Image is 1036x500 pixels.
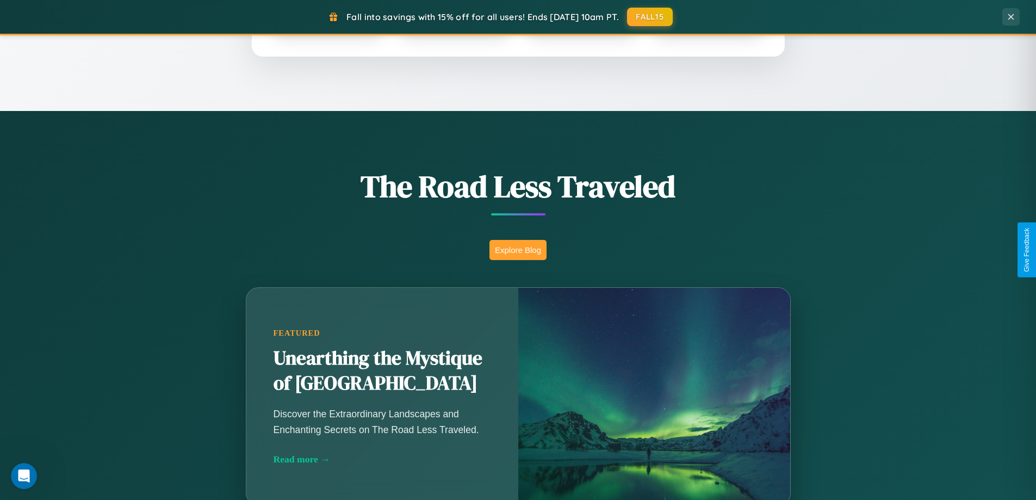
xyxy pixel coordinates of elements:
h2: Unearthing the Mystique of [GEOGRAPHIC_DATA] [274,346,491,396]
iframe: Intercom live chat [11,463,37,489]
h1: The Road Less Traveled [192,165,845,207]
div: Read more → [274,454,491,465]
p: Discover the Extraordinary Landscapes and Enchanting Secrets on The Road Less Traveled. [274,406,491,437]
button: Explore Blog [489,240,547,260]
button: FALL15 [627,8,673,26]
span: Fall into savings with 15% off for all users! Ends [DATE] 10am PT. [346,11,619,22]
div: Give Feedback [1023,228,1031,272]
div: Featured [274,329,491,338]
